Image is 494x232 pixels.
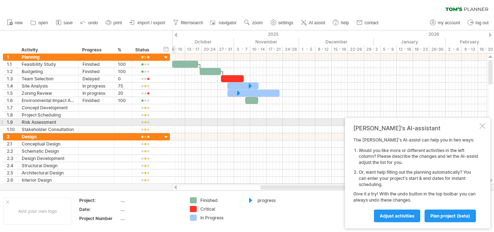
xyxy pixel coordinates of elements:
[118,90,128,97] div: 20
[171,18,205,28] a: filter/search
[79,215,119,222] div: Project Number
[201,46,218,53] div: 20-24
[22,133,75,140] div: Design
[252,20,263,25] span: zoom
[82,97,110,104] div: Finished
[283,46,299,53] div: 24-28
[82,83,110,89] div: In progress
[7,155,18,162] div: 2.3
[118,97,128,104] div: 100
[22,104,75,111] div: Concept Development
[7,119,18,126] div: 1.9
[15,20,23,25] span: new
[120,197,181,203] div: ....
[278,20,293,25] span: settings
[7,97,18,104] div: 1.6
[22,83,75,89] div: Site Analysis
[476,20,489,25] span: log out
[365,20,379,25] span: contact
[22,184,75,191] div: MEP Design
[234,46,250,53] div: 3 - 7
[355,18,381,28] a: contact
[438,20,460,25] span: my account
[364,46,380,53] div: 29 - 2
[7,83,18,89] div: 1.4
[118,61,128,68] div: 100
[4,198,71,225] div: Add your own logo
[7,61,18,68] div: 1.1
[332,46,348,53] div: 15 - 19
[118,83,128,89] div: 75
[22,61,75,68] div: Feasibility Study
[200,197,240,203] div: Finished
[348,46,364,53] div: 22-26
[22,155,75,162] div: Design Development
[5,18,25,28] a: new
[269,18,295,28] a: settings
[353,137,478,222] div: The [PERSON_NAME]'s AI-assist can help you in two ways: Give it a try! With the undo button in th...
[118,46,128,54] div: %
[374,38,446,46] div: January 2026
[159,38,234,46] div: October 2025
[359,169,478,187] li: Or, want help filling out the planning automatically? You can enter your project's start & end da...
[242,18,265,28] a: zoom
[466,18,491,28] a: log out
[118,68,128,75] div: 100
[82,90,110,97] div: In progress
[88,20,98,25] span: undo
[380,46,397,53] div: 5 - 9
[114,20,122,25] span: print
[425,210,476,222] a: plan project (beta)
[79,206,119,212] div: Date:
[218,46,234,53] div: 27 - 31
[200,215,240,221] div: In Progress
[413,46,429,53] div: 19 - 23
[7,184,18,191] div: 2.7
[137,20,165,25] span: import / export
[380,213,414,219] span: Adjust activities
[82,61,110,68] div: Finished
[22,68,75,75] div: Budgeting
[120,206,181,212] div: ....
[135,46,154,54] div: Status
[7,148,18,155] div: 2.2
[22,177,75,184] div: Interior Design
[169,46,185,53] div: 6 - 10
[315,46,332,53] div: 8 - 12
[21,46,74,54] div: Activity
[7,111,18,118] div: 1.8
[257,197,297,203] div: progress
[82,68,110,75] div: Finished
[7,169,18,176] div: 2.5
[22,90,75,97] div: Zoning Review
[29,18,50,28] a: open
[128,18,167,28] a: import / export
[7,133,18,140] div: 2
[7,126,18,133] div: 1.10
[185,46,201,53] div: 13 - 17
[22,162,75,169] div: Structural Design
[359,148,478,166] li: Would you like more or different activities in the left column? Please describe the changes and l...
[22,169,75,176] div: Architectural Design
[22,126,75,133] div: Stakeholder Consultation
[234,38,299,46] div: November 2025
[104,18,124,28] a: print
[299,18,327,28] a: AI assist
[7,140,18,147] div: 2.1
[353,125,478,132] div: [PERSON_NAME]'s AI-assistant
[7,104,18,111] div: 1.7
[22,148,75,155] div: Schematic Design
[299,46,315,53] div: 1 - 5
[79,197,119,203] div: Project:
[22,111,75,118] div: Project Scheduling
[22,75,75,82] div: Team Selection
[462,46,478,53] div: 9 - 13
[82,46,110,54] div: Progress
[200,206,240,212] div: Critical
[341,20,349,25] span: help
[7,162,18,169] div: 2.4
[429,46,446,53] div: 26-30
[7,177,18,184] div: 2.6
[374,210,420,222] a: Adjust activities
[309,20,325,25] span: AI assist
